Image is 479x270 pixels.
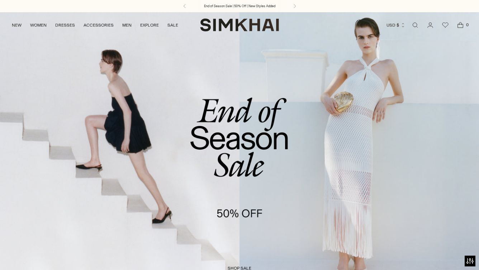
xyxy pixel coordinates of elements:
span: 0 [464,22,470,28]
a: NEW [12,17,22,33]
a: SALE [167,17,178,33]
button: USD $ [386,17,406,33]
a: DRESSES [55,17,75,33]
a: Wishlist [438,18,452,32]
a: SIMKHAI [200,18,279,32]
a: MEN [122,17,132,33]
a: Go to the account page [423,18,437,32]
a: ACCESSORIES [84,17,114,33]
a: EXPLORE [140,17,159,33]
a: WOMEN [30,17,47,33]
a: End of Season Sale | 50% Off | New Styles Added [204,4,275,9]
a: Open search modal [408,18,422,32]
a: Open cart modal [453,18,468,32]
